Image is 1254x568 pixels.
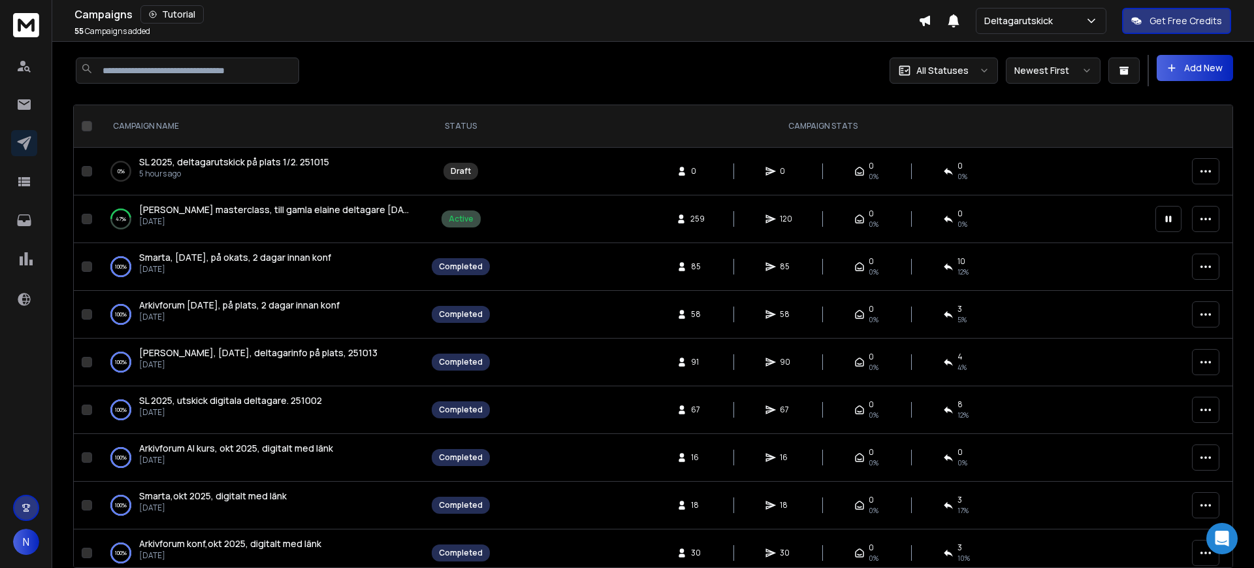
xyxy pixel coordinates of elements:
[869,171,878,182] span: 0%
[957,362,967,373] span: 4 %
[957,447,963,458] span: 0
[449,214,474,224] div: Active
[439,452,483,463] div: Completed
[869,399,874,410] span: 0
[74,26,150,37] p: Campaigns added
[139,537,321,550] a: Arkivforum konf,okt 2025, digitalt med länk
[116,212,126,226] p: 47 %
[115,499,127,512] p: 100 %
[97,434,424,482] td: 100%Arkivforum AI kurs, okt 2025, digitalt med länk[DATE]
[780,452,793,463] span: 16
[139,442,333,455] a: Arkivforum AI kurs, okt 2025, digitalt med länk
[957,543,962,553] span: 3
[780,548,793,558] span: 30
[780,166,793,176] span: 0
[957,304,962,314] span: 3
[869,267,878,277] span: 0%
[780,357,793,367] span: 90
[139,169,329,179] p: 5 hours ago
[139,550,321,561] p: [DATE]
[139,503,287,513] p: [DATE]
[869,543,874,553] span: 0
[1006,58,1101,84] button: Newest First
[115,260,127,273] p: 100 %
[957,256,965,267] span: 10
[957,553,970,563] span: 10 %
[869,505,878,516] span: 0%
[957,458,967,468] span: 0 %
[139,251,331,263] span: Smarta, [DATE], på okats, 2 dagar innan konf
[780,261,793,272] span: 85
[869,553,878,563] span: 0%
[139,156,329,169] a: SL 2025, deltagarutskick på plats 1/2. 251015
[451,166,471,176] div: Draft
[115,356,127,369] p: 100 %
[139,407,322,418] p: [DATE]
[139,299,340,311] span: Arkivforum [DATE], på plats, 2 dagar innan konf
[869,495,874,505] span: 0
[1157,55,1233,81] button: Add New
[139,537,321,550] span: Arkivforum konf,okt 2025, digitalt med länk
[139,346,378,359] a: [PERSON_NAME], [DATE], deltagarinfo på plats, 251013
[13,529,39,555] button: N
[439,309,483,320] div: Completed
[957,495,962,505] span: 3
[139,203,453,216] span: [PERSON_NAME] masterclass, till gamla elaine deltagare [DATE], 251013
[139,156,329,168] span: SL 2025, deltagarutskick på plats 1/2. 251015
[139,312,340,322] p: [DATE]
[957,161,963,171] span: 0
[1206,523,1238,554] div: Open Intercom Messenger
[869,219,878,229] span: 0%
[957,209,963,219] span: 0
[691,261,704,272] span: 85
[957,171,967,182] span: 0%
[97,105,424,148] th: CAMPAIGN NAME
[424,105,498,148] th: STATUS
[1149,14,1222,27] p: Get Free Credits
[118,165,125,178] p: 0 %
[115,546,127,560] p: 100 %
[691,452,704,463] span: 16
[1122,8,1231,34] button: Get Free Credits
[439,357,483,367] div: Completed
[439,405,483,415] div: Completed
[916,64,969,77] p: All Statuses
[439,261,483,272] div: Completed
[498,105,1148,148] th: CAMPAIGN STATS
[139,299,340,312] a: Arkivforum [DATE], på plats, 2 dagar innan konf
[115,403,127,416] p: 100 %
[691,500,704,510] span: 18
[74,5,918,24] div: Campaigns
[869,304,874,314] span: 0
[869,314,878,325] span: 0%
[780,214,793,224] span: 120
[691,405,704,415] span: 67
[74,25,84,37] span: 55
[957,505,969,516] span: 17 %
[97,243,424,291] td: 100%Smarta, [DATE], på okats, 2 dagar innan konf[DATE]
[139,490,287,502] span: Smarta,okt 2025, digitalt med länk
[139,394,322,407] a: SL 2025, utskick digitala deltagare. 251002
[139,359,378,370] p: [DATE]
[139,203,411,216] a: [PERSON_NAME] masterclass, till gamla elaine deltagare [DATE], 251013
[984,14,1058,27] p: Deltagarutskick
[869,447,874,458] span: 0
[957,399,963,410] span: 8
[780,405,793,415] span: 67
[780,500,793,510] span: 18
[869,362,878,373] span: 0%
[690,214,705,224] span: 259
[691,166,704,176] span: 0
[97,291,424,339] td: 100%Arkivforum [DATE], på plats, 2 dagar innan konf[DATE]
[97,482,424,529] td: 100%Smarta,okt 2025, digitalt med länk[DATE]
[139,455,333,465] p: [DATE]
[97,386,424,434] td: 100%SL 2025, utskick digitala deltagare. 251002[DATE]
[439,548,483,558] div: Completed
[691,357,704,367] span: 91
[957,219,967,229] span: 0 %
[97,195,424,243] td: 47%[PERSON_NAME] masterclass, till gamla elaine deltagare [DATE], 251013[DATE]
[139,251,331,264] a: Smarta, [DATE], på okats, 2 dagar innan konf
[957,352,963,362] span: 4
